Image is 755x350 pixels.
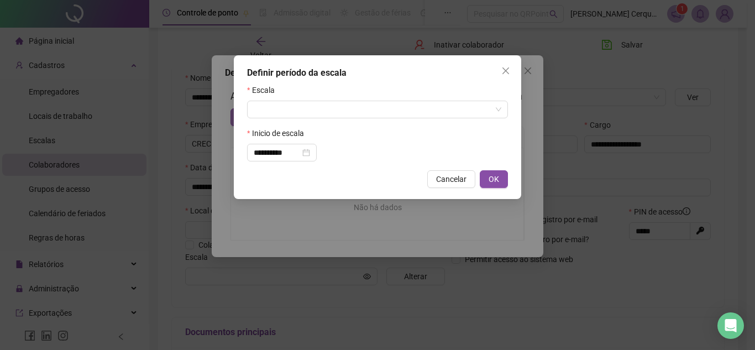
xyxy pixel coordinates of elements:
[436,173,466,185] span: Cancelar
[497,62,515,80] button: Close
[501,66,510,75] span: close
[247,127,311,139] label: Inicio de escala
[427,170,475,188] button: Cancelar
[480,170,508,188] button: OK
[247,84,282,96] label: Escala
[717,312,744,339] div: Open Intercom Messenger
[489,173,499,185] span: OK
[247,66,508,80] div: Definir período da escala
